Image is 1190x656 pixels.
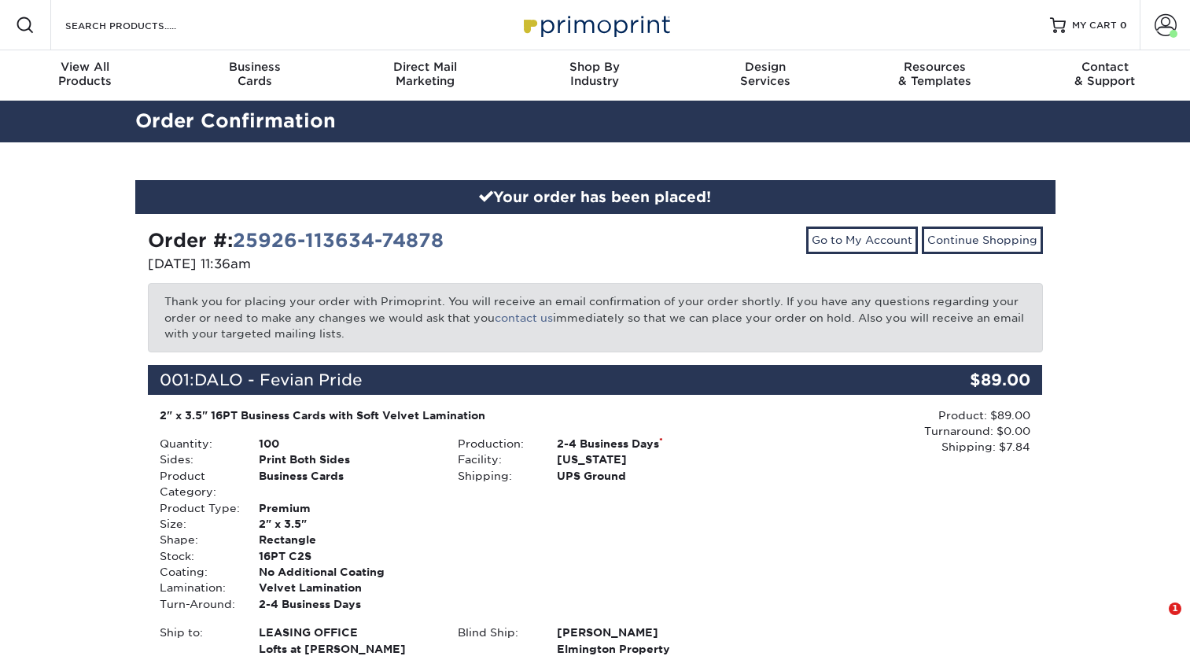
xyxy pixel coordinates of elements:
a: Shop ByIndustry [510,50,680,101]
div: Business Cards [247,468,446,500]
div: Coating: [148,564,247,580]
a: contact us [495,311,553,324]
a: BusinessCards [170,50,340,101]
span: Resources [850,60,1020,74]
span: Direct Mail [340,60,510,74]
a: Contact& Support [1020,50,1190,101]
div: Lamination: [148,580,247,595]
div: Rectangle [247,532,446,547]
span: Design [680,60,850,74]
div: Industry [510,60,680,88]
span: Shop By [510,60,680,74]
div: Shipping: [446,468,545,484]
div: Product: $89.00 Turnaround: $0.00 Shipping: $7.84 [744,407,1030,455]
div: Shape: [148,532,247,547]
span: 1 [1169,603,1181,615]
div: Velvet Lamination [247,580,446,595]
div: Quantity: [148,436,247,451]
a: DesignServices [680,50,850,101]
div: Production: [446,436,545,451]
div: $89.00 [893,365,1043,395]
div: Product Type: [148,500,247,516]
div: 100 [247,436,446,451]
a: Direct MailMarketing [340,50,510,101]
div: 001: [148,365,893,395]
div: Product Category: [148,468,247,500]
span: DALO - Fevian Pride [194,370,363,389]
div: Your order has been placed! [135,180,1056,215]
span: 0 [1120,20,1127,31]
div: & Templates [850,60,1020,88]
h2: Order Confirmation [123,107,1067,136]
div: Sides: [148,451,247,467]
div: 2-4 Business Days [247,596,446,612]
div: No Additional Coating [247,564,446,580]
a: Resources& Templates [850,50,1020,101]
div: Marketing [340,60,510,88]
a: Continue Shopping [922,227,1043,253]
p: Thank you for placing your order with Primoprint. You will receive an email confirmation of your ... [148,283,1043,352]
div: Premium [247,500,446,516]
span: Contact [1020,60,1190,74]
strong: Order #: [148,229,444,252]
span: LEASING OFFICE [259,625,434,640]
div: Print Both Sides [247,451,446,467]
div: Facility: [446,451,545,467]
div: & Support [1020,60,1190,88]
iframe: Intercom live chat [1137,603,1174,640]
div: Stock: [148,548,247,564]
div: 2" x 3.5" 16PT Business Cards with Soft Velvet Lamination [160,407,733,423]
span: MY CART [1072,19,1117,32]
p: [DATE] 11:36am [148,255,584,274]
div: UPS Ground [545,468,744,484]
input: SEARCH PRODUCTS..... [64,16,217,35]
span: Business [170,60,340,74]
div: [US_STATE] [545,451,744,467]
div: Turn-Around: [148,596,247,612]
img: Primoprint [517,8,674,42]
a: 25926-113634-74878 [233,229,444,252]
div: Size: [148,516,247,532]
div: 2" x 3.5" [247,516,446,532]
div: 2-4 Business Days [545,436,744,451]
a: Go to My Account [806,227,918,253]
span: [PERSON_NAME] [557,625,732,640]
div: 16PT C2S [247,548,446,564]
div: Cards [170,60,340,88]
div: Services [680,60,850,88]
